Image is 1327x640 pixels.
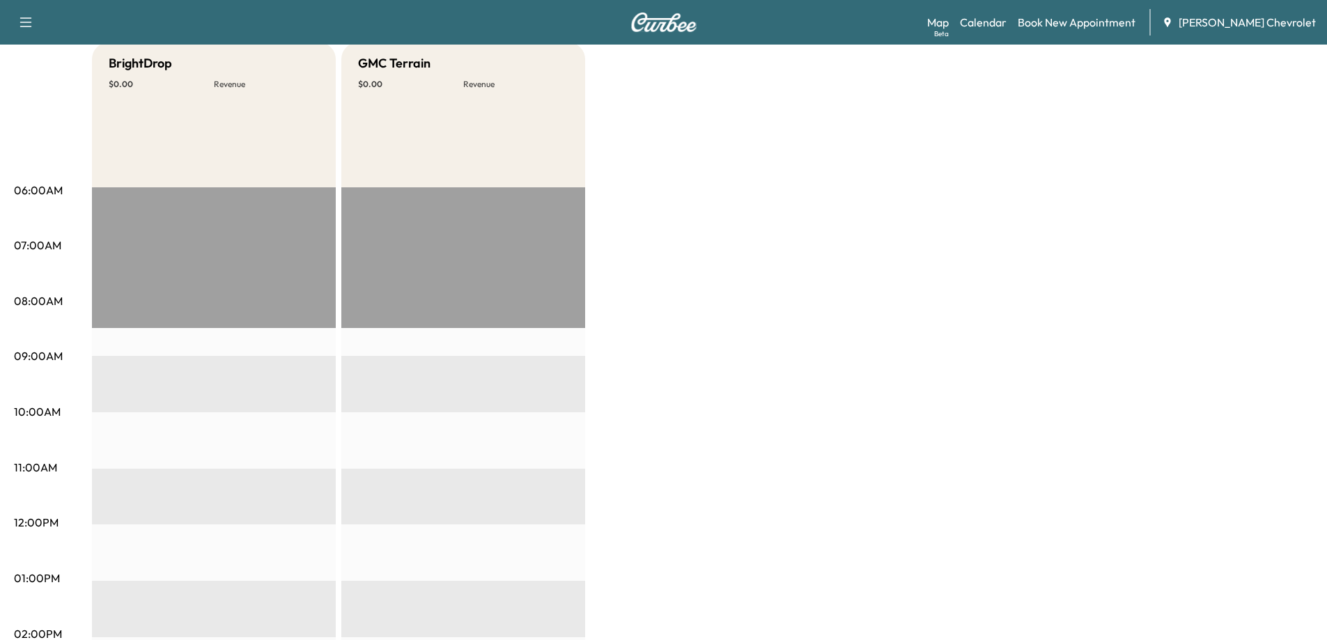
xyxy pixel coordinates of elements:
p: $ 0.00 [109,79,214,90]
p: Revenue [214,79,319,90]
span: [PERSON_NAME] Chevrolet [1179,14,1316,31]
p: 10:00AM [14,403,61,420]
p: Revenue [463,79,568,90]
p: 12:00PM [14,514,59,531]
div: Beta [934,29,949,39]
h5: BrightDrop [109,54,172,73]
a: Calendar [960,14,1007,31]
a: MapBeta [927,14,949,31]
h5: GMC Terrain [358,54,430,73]
p: 11:00AM [14,459,57,476]
p: 01:00PM [14,570,60,586]
p: 06:00AM [14,182,63,198]
p: 08:00AM [14,292,63,309]
p: 07:00AM [14,237,61,253]
img: Curbee Logo [630,13,697,32]
p: $ 0.00 [358,79,463,90]
p: 09:00AM [14,348,63,364]
a: Book New Appointment [1018,14,1135,31]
